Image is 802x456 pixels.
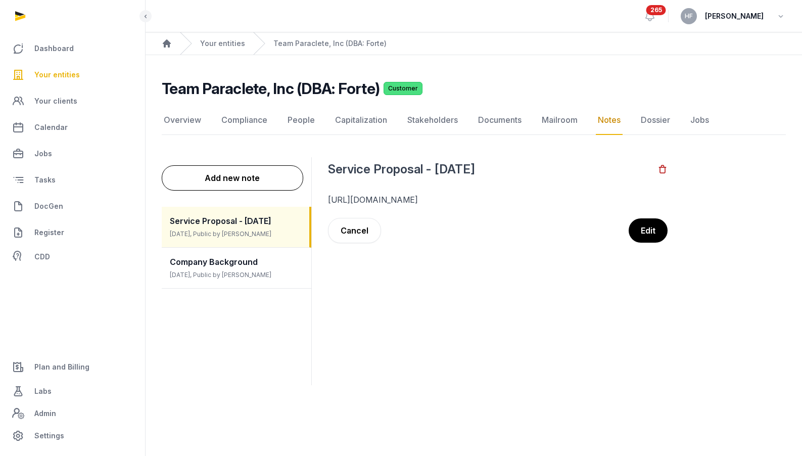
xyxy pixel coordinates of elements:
button: HF [681,8,697,24]
a: Stakeholders [405,106,460,135]
span: [DATE], Public by [PERSON_NAME] [170,230,271,238]
a: Team Paraclete, Inc (DBA: Forte) [273,38,387,49]
span: Your clients [34,95,77,107]
span: 265 [646,5,666,15]
a: Mailroom [540,106,580,135]
span: Labs [34,385,52,397]
span: Plan and Billing [34,361,89,373]
a: Dossier [639,106,672,135]
span: Jobs [34,148,52,160]
a: [URL][DOMAIN_NAME] [328,195,418,205]
a: Your entities [8,63,137,87]
span: DocGen [34,200,63,212]
span: Your entities [34,69,80,81]
span: Calendar [34,121,68,133]
a: Overview [162,106,203,135]
span: Customer [384,82,422,95]
a: DocGen [8,194,137,218]
h2: Team Paraclete, Inc (DBA: Forte) [162,79,380,98]
a: Your clients [8,89,137,113]
span: Company Background [170,257,258,267]
a: Notes [596,106,623,135]
h2: Service Proposal - [DATE] [328,161,657,177]
span: CDD [34,251,50,263]
a: Jobs [688,106,711,135]
span: Admin [34,407,56,420]
button: Edit [629,218,668,243]
span: HF [685,13,693,19]
button: Cancel [328,218,381,243]
a: Documents [476,106,524,135]
nav: Tabs [162,106,786,135]
nav: Breadcrumb [146,32,802,55]
a: Register [8,220,137,245]
a: People [286,106,317,135]
span: [DATE], Public by [PERSON_NAME] [170,271,271,279]
span: Settings [34,430,64,442]
a: Dashboard [8,36,137,61]
span: Tasks [34,174,56,186]
button: Add new note [162,165,303,191]
a: Your entities [200,38,245,49]
a: Settings [8,424,137,448]
a: Admin [8,403,137,424]
a: CDD [8,247,137,267]
span: Service Proposal - [DATE] [170,216,271,226]
span: [PERSON_NAME] [705,10,764,22]
a: Plan and Billing [8,355,137,379]
a: Capitalization [333,106,389,135]
a: Labs [8,379,137,403]
span: Dashboard [34,42,74,55]
a: Calendar [8,115,137,140]
a: Jobs [8,142,137,166]
span: Register [34,226,64,239]
a: Tasks [8,168,137,192]
a: Compliance [219,106,269,135]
